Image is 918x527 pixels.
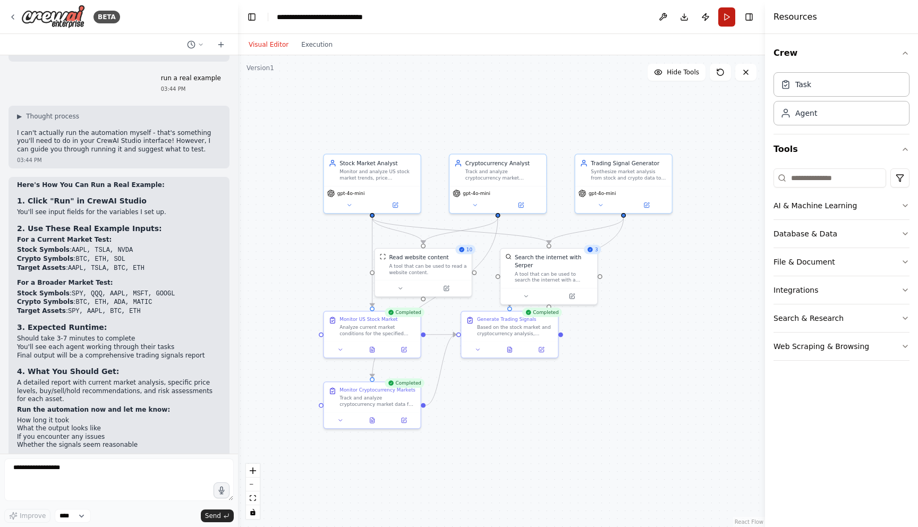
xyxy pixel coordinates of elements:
[17,298,221,307] li: :
[17,255,221,264] li: :
[385,308,424,317] div: Completed
[72,290,175,297] code: SPY, QQQ, AAPL, MSFT, GOOGL
[465,168,541,181] div: Track and analyze cryptocurrency market movements, trends, and sentiment for {crypto_symbols} to ...
[161,85,221,93] div: 03:44 PM
[591,168,667,181] div: Synthesize market analysis from stock and crypto data to generate clear, actionable trading signa...
[17,433,221,441] li: If you encounter any issues
[323,154,421,214] div: Stock Market AnalystMonitor and analyze US stock market trends, price movements, and key indicato...
[773,333,909,360] button: Web Scraping & Browsing
[17,279,113,286] strong: For a Broader Market Test:
[72,246,133,254] code: AAPL, TSLA, NVDA
[21,5,85,29] img: Logo
[515,271,592,284] div: A tool that can be used to search the internet with a search_query. Supports different search typ...
[17,129,221,154] p: I can't actually run the automation myself - that's something you'll need to do in your CrewAI St...
[773,164,909,369] div: Tools
[742,10,756,24] button: Hide right sidebar
[449,154,547,214] div: Cryptocurrency AnalystTrack and analyze cryptocurrency market movements, trends, and sentiment fo...
[773,220,909,248] button: Database & Data
[337,190,365,197] span: gpt-4o-mini
[390,415,418,425] button: Open in side panel
[246,464,260,478] button: zoom in
[339,159,415,167] div: Stock Market Analyst
[389,263,466,276] div: A tool that can be used to read a website content.
[246,464,260,519] div: React Flow controls
[323,381,421,429] div: CompletedMonitor Cryptocurrency MarketsTrack and analyze cryptocurrency market data for the speci...
[595,246,598,253] span: 3
[466,246,472,253] span: 10
[17,323,107,331] strong: 3. Expected Runtime:
[26,112,79,121] span: Thought process
[380,253,386,260] img: ScrapeWebsiteTool
[17,367,119,376] strong: 4. What You Should Get:
[161,74,221,83] p: run a real example
[214,482,229,498] button: Click to speak your automation idea
[500,248,598,305] div: 3SerperDevToolSearch the internet with SerperA tool that can be used to search the internet with ...
[17,208,221,217] p: You'll see input fields for the variables I set up.
[355,345,389,354] button: View output
[17,441,221,449] li: Whether the signals seem reasonable
[463,190,490,197] span: gpt-4o-mini
[424,284,469,293] button: Open in side panel
[201,509,234,522] button: Send
[17,424,221,433] li: What the output looks like
[773,11,817,23] h4: Resources
[528,345,555,354] button: Open in side panel
[499,200,543,210] button: Open in side panel
[17,197,147,205] strong: 1. Click "Run" in CrewAI Studio
[339,316,397,322] div: Monitor US Stock Market
[4,509,50,523] button: Improve
[17,416,221,425] li: How long it took
[17,264,66,271] strong: Target Assets
[17,236,112,243] strong: For a Current Market Test:
[477,316,536,322] div: Generate Trading Signals
[515,253,592,269] div: Search the internet with Serper
[374,248,472,297] div: 10ScrapeWebsiteToolRead website contentA tool that can be used to read a website content.
[17,307,66,314] strong: Target Assets
[246,491,260,505] button: fit view
[339,387,415,393] div: Monitor Cryptocurrency Markets
[368,218,376,307] g: Edge from 7d2016f8-c39d-43f9-8c48-9a55c2983f03 to 308b56c1-0107-45e1-9473-6128bac8a3a6
[246,64,274,72] div: Version 1
[17,246,70,253] strong: Stock Symbols
[773,38,909,68] button: Crew
[17,343,221,352] li: You'll see each agent working through their tasks
[773,248,909,276] button: File & Document
[17,307,221,316] li: :
[17,290,221,299] li: :
[17,112,79,121] button: ▶Thought process
[795,108,817,118] div: Agent
[339,324,415,337] div: Analyze current market conditions for the specified stock symbols {stock_symbols}. Gather real-ti...
[648,64,705,81] button: Hide Tools
[591,159,667,167] div: Trading Signal Generator
[17,406,170,413] strong: Run the automation now and let me know:
[17,352,221,360] li: Final output will be a comprehensive trading signals report
[465,159,541,167] div: Cryptocurrency Analyst
[773,134,909,164] button: Tools
[373,200,418,210] button: Open in side panel
[385,378,424,388] div: Completed
[17,335,221,343] li: Should take 3-7 minutes to complete
[17,224,162,233] strong: 2. Use These Real Example Inputs:
[773,304,909,332] button: Search & Research
[246,505,260,519] button: toggle interactivity
[75,256,125,263] code: BTC, ETH, SOL
[93,11,120,23] div: BETA
[212,38,229,51] button: Start a new chat
[246,478,260,491] button: zoom out
[368,218,427,244] g: Edge from 7d2016f8-c39d-43f9-8c48-9a55c2983f03 to dd723e4f-930c-428e-a01a-6b59328fef82
[295,38,339,51] button: Execution
[20,512,46,520] span: Improve
[773,68,909,134] div: Crew
[242,38,295,51] button: Visual Editor
[368,218,501,377] g: Edge from 2911e114-dc64-4253-9438-207d57c24cd5 to edeb3a95-998a-40c9-8e23-346accf68a6c
[17,181,165,189] strong: Here's How You Can Run a Real Example:
[68,308,141,315] code: SPY, AAPL, BTC, ETH
[17,156,221,164] div: 03:44 PM
[339,395,415,407] div: Track and analyze cryptocurrency market data for the specified crypto symbols {crypto_symbols}. C...
[667,68,699,76] span: Hide Tools
[477,324,553,337] div: Based on the stock market and cryptocurrency analysis, generate actionable trading signals for {t...
[17,264,221,273] li: :
[389,253,448,261] div: Read website content
[17,379,221,404] p: A detailed report with current market analysis, specific price levels, buy/sell/hold recommendati...
[17,298,73,305] strong: Crypto Symbols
